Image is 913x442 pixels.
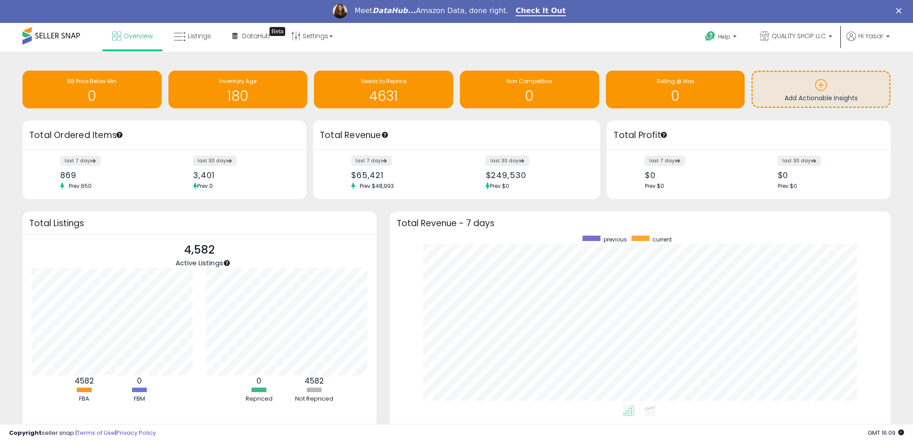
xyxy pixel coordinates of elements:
[777,182,797,190] span: Prev: $0
[57,395,111,403] div: FBA
[397,220,884,227] h3: Total Revenue - 7 days
[772,31,826,40] span: QUALITY SHOP LLC
[777,170,875,180] div: $0
[868,429,904,437] span: 2025-10-13 16:09 GMT
[269,27,285,36] div: Tooltip anchor
[644,182,664,190] span: Prev: $0
[381,131,389,139] div: Tooltip anchor
[167,22,218,49] a: Listings
[176,258,223,268] span: Active Listings
[27,89,157,103] h1: 0
[490,182,509,190] span: Prev: $0
[193,156,237,166] label: last 30 days
[67,77,117,85] span: BB Price Below Min
[176,241,223,259] p: 4,582
[256,375,261,386] b: 0
[116,429,156,437] a: Privacy Policy
[660,131,668,139] div: Tooltip anchor
[351,170,450,180] div: $65,421
[22,71,162,108] a: BB Price Below Min 0
[287,395,341,403] div: Not Repriced
[123,31,153,40] span: Overview
[613,129,884,142] h3: Total Profit
[60,156,101,166] label: last 7 days
[60,170,158,180] div: 869
[285,22,340,49] a: Settings
[847,31,890,52] a: Hi Yasar
[173,89,303,103] h1: 180
[137,375,142,386] b: 0
[361,77,406,85] span: Needs to Reprice
[223,259,231,267] div: Tooltip anchor
[106,22,159,49] a: Overview
[464,89,595,103] h1: 0
[29,129,300,142] h3: Total Ordered Items
[29,220,370,227] h3: Total Listings
[354,6,508,15] div: Meet Amazon Data, done right.
[460,71,599,108] a: Non Competitive 0
[698,24,745,52] a: Help
[318,89,449,103] h1: 4631
[644,156,685,166] label: last 7 days
[485,156,529,166] label: last 30 days
[115,131,123,139] div: Tooltip anchor
[705,31,716,42] i: Get Help
[485,170,584,180] div: $249,530
[314,71,453,108] a: Needs to Reprice 4631
[606,71,745,108] a: Selling @ Max 0
[656,77,694,85] span: Selling @ Max
[304,375,324,386] b: 4582
[718,33,730,40] span: Help
[777,156,821,166] label: last 30 days
[320,129,593,142] h3: Total Revenue
[113,395,167,403] div: FBM
[333,4,347,18] img: Profile image for Georgie
[785,94,858,103] span: Add Actionable Insights
[9,429,42,437] strong: Copyright
[77,429,115,437] a: Terms of Use
[610,89,741,103] h1: 0
[604,236,627,243] span: previous
[64,182,96,190] span: Prev: 650
[355,182,398,190] span: Prev: $48,993
[507,77,552,85] span: Non Competitive
[753,72,889,107] a: Add Actionable Insights
[188,31,211,40] span: Listings
[193,170,291,180] div: 3,401
[858,31,883,40] span: Hi Yasar
[644,170,742,180] div: $0
[653,236,672,243] span: current
[225,22,277,49] a: DataHub
[197,182,213,190] span: Prev: 0
[351,156,392,166] label: last 7 days
[372,6,416,15] i: DataHub...
[232,395,286,403] div: Repriced
[219,77,256,85] span: Inventory Age
[75,375,94,386] b: 4582
[753,22,839,52] a: QUALITY SHOP LLC
[168,71,308,108] a: Inventory Age 180
[242,31,270,40] span: DataHub
[516,6,566,16] a: Check It Out
[896,8,905,13] div: Close
[9,429,156,438] div: seller snap | |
